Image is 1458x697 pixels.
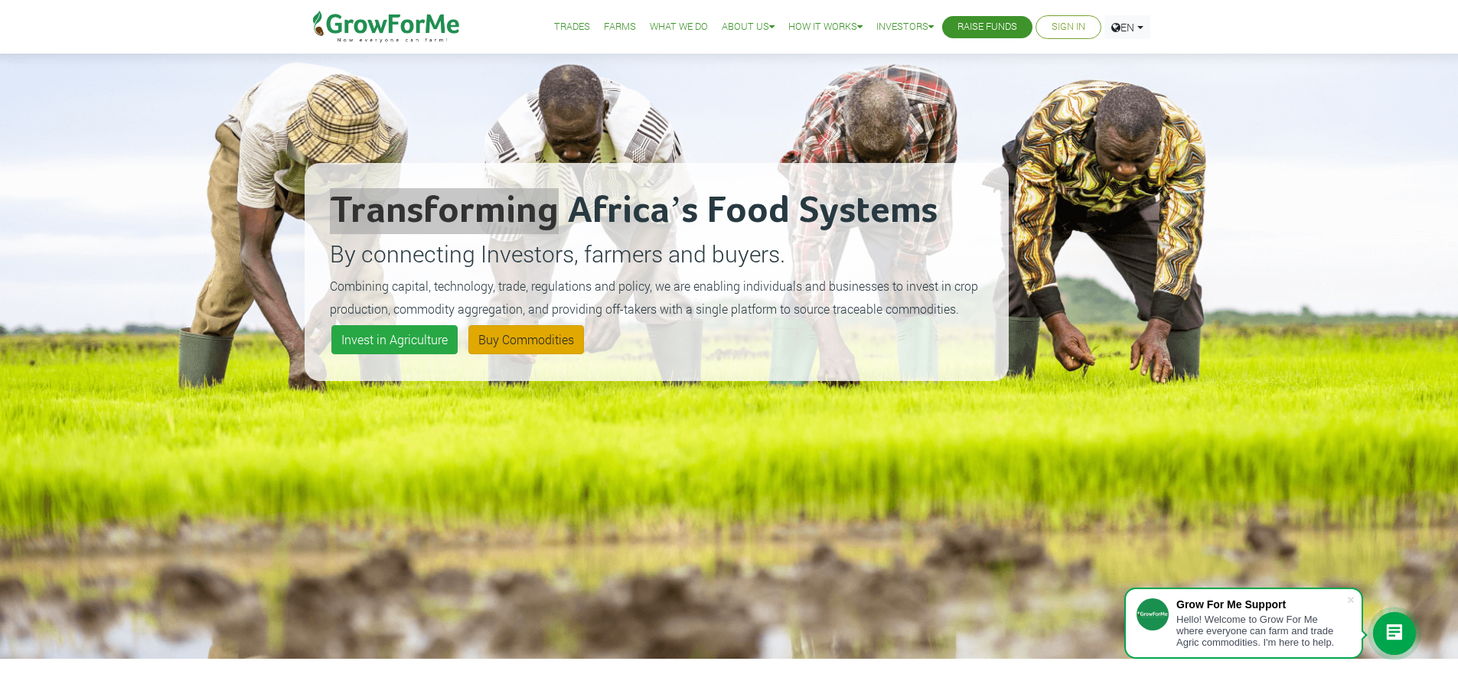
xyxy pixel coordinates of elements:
[957,19,1017,35] a: Raise Funds
[788,19,863,35] a: How it Works
[554,19,590,35] a: Trades
[1052,19,1085,35] a: Sign In
[650,19,708,35] a: What We Do
[330,188,983,234] h2: Transforming Africa’s Food Systems
[331,325,458,354] a: Invest in Agriculture
[876,19,934,35] a: Investors
[722,19,775,35] a: About Us
[330,236,983,271] p: By connecting Investors, farmers and buyers.
[604,19,636,35] a: Farms
[1176,614,1346,648] div: Hello! Welcome to Grow For Me where everyone can farm and trade Agric commodities. I'm here to help.
[1176,598,1346,611] div: Grow For Me Support
[330,278,978,317] small: Combining capital, technology, trade, regulations and policy, we are enabling individuals and bus...
[1104,15,1150,39] a: EN
[468,325,584,354] a: Buy Commodities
